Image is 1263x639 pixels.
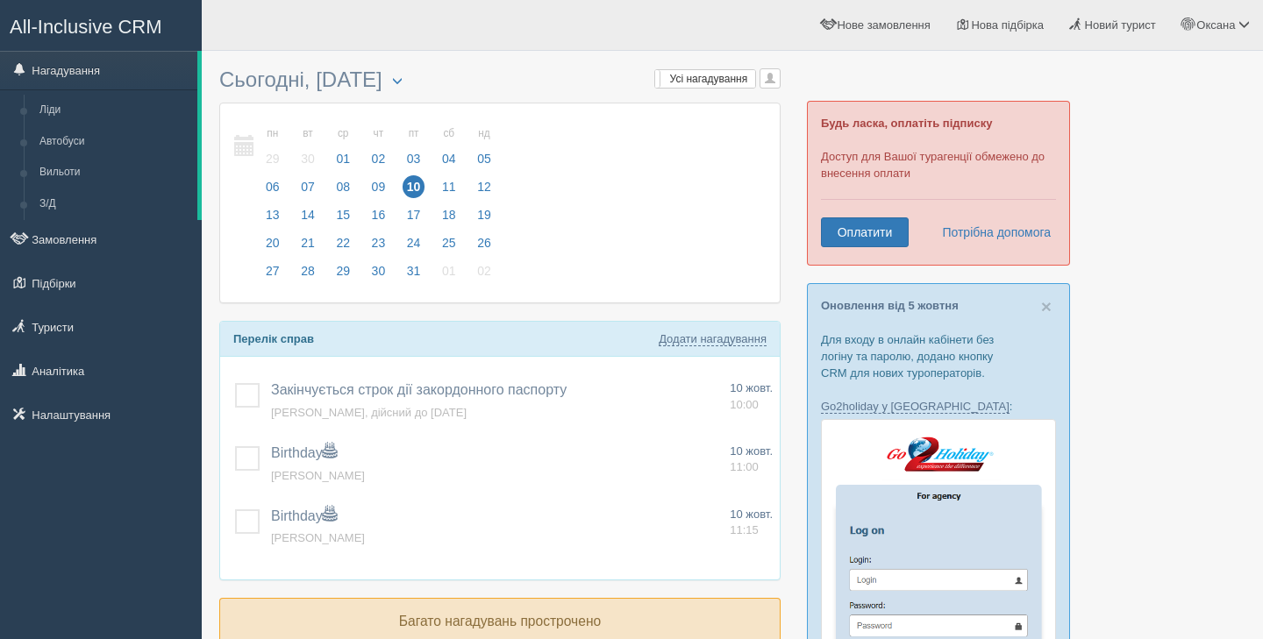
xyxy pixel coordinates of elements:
a: 13 [256,205,289,233]
a: All-Inclusive CRM [1,1,201,49]
span: 15 [332,203,354,226]
span: 10 жовт. [730,444,773,458]
a: 26 [467,233,496,261]
span: 22 [332,231,354,254]
span: Нова підбірка [971,18,1044,32]
span: 06 [261,175,284,198]
a: Оновлення від 5 жовтня [821,299,959,312]
span: 10:00 [730,398,759,411]
a: 06 [256,177,289,205]
span: 03 [403,147,425,170]
a: 25 [432,233,466,261]
span: 27 [261,259,284,282]
a: Потрібна допомога [931,217,1052,247]
span: 23 [367,231,390,254]
span: 11:15 [730,523,759,536]
small: сб [438,126,460,141]
a: 18 [432,205,466,233]
span: 19 [473,203,496,226]
span: 29 [261,147,284,170]
span: 02 [473,259,496,282]
a: З/Д [32,188,197,220]
p: Багато нагадувань прострочено [233,612,767,632]
a: 28 [291,261,325,289]
span: 08 [332,175,354,198]
a: 27 [256,261,289,289]
div: Доступ для Вашої турагенції обмежено до внесення оплати [807,101,1070,266]
span: 31 [403,259,425,282]
a: Birthday [271,508,337,523]
a: 30 [362,261,396,289]
a: Автобуси [32,126,197,158]
b: Перелік справ [233,332,314,345]
a: 16 [362,205,396,233]
a: 12 [467,177,496,205]
a: 23 [362,233,396,261]
a: вт 30 [291,117,325,177]
a: 11 [432,177,466,205]
a: 14 [291,205,325,233]
span: 11:00 [730,460,759,473]
span: [PERSON_NAME] [271,469,365,482]
span: 28 [296,259,319,282]
a: 10 жовт. 11:15 [730,507,773,539]
span: 11 [438,175,460,198]
span: 07 [296,175,319,198]
span: 02 [367,147,390,170]
a: 29 [326,261,360,289]
a: Додати нагадування [659,332,767,346]
a: Go2holiday у [GEOGRAPHIC_DATA] [821,400,1010,414]
span: Усі нагадування [670,73,748,85]
small: пн [261,126,284,141]
b: Будь ласка, оплатіть підписку [821,117,992,130]
span: 14 [296,203,319,226]
small: пт [403,126,425,141]
span: 21 [296,231,319,254]
p: Для входу в онлайн кабінети без логіну та паролю, додано кнопку CRM для нових туроператорів. [821,331,1056,381]
a: [PERSON_NAME], дійсний до [DATE] [271,406,467,419]
a: 31 [397,261,431,289]
a: Оплатити [821,217,909,247]
span: Новий турист [1085,18,1156,32]
span: 10 жовт. [730,381,773,394]
span: 20 [261,231,284,254]
a: пн 29 [256,117,289,177]
a: 07 [291,177,325,205]
span: Нове замовлення [837,18,930,32]
a: ср 01 [326,117,360,177]
a: 10 жовт. 11:00 [730,444,773,476]
span: 13 [261,203,284,226]
a: [PERSON_NAME] [271,531,365,544]
span: 30 [296,147,319,170]
a: 20 [256,233,289,261]
a: 21 [291,233,325,261]
a: 01 [432,261,466,289]
span: 10 жовт. [730,508,773,521]
a: 08 [326,177,360,205]
a: Ліди [32,95,197,126]
span: 29 [332,259,354,282]
span: 17 [403,203,425,226]
small: нд [473,126,496,141]
a: 24 [397,233,431,261]
a: Birthday [271,445,337,460]
p: : [821,398,1056,415]
span: × [1041,296,1052,316]
span: 01 [332,147,354,170]
small: ср [332,126,354,141]
span: 30 [367,259,390,282]
span: 04 [438,147,460,170]
span: 18 [438,203,460,226]
span: 12 [473,175,496,198]
span: 01 [438,259,460,282]
h3: Сьогодні, [DATE] [219,68,781,94]
small: чт [367,126,390,141]
a: чт 02 [362,117,396,177]
span: Закінчується строк дії закордонного паспорту [271,382,567,397]
span: 26 [473,231,496,254]
span: 09 [367,175,390,198]
span: Оксана [1196,18,1235,32]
